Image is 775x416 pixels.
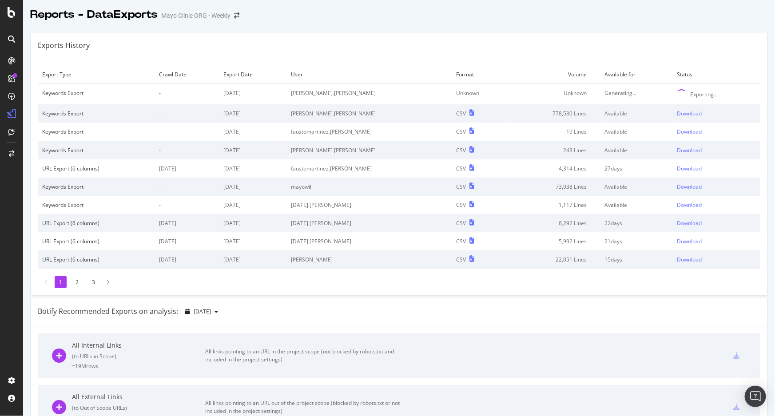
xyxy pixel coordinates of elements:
[286,196,452,214] td: [DATE].[PERSON_NAME]
[677,128,702,135] div: Download
[155,84,219,105] td: -
[42,89,150,97] div: Keywords Export
[509,159,600,178] td: 4,314 Lines
[677,256,756,263] a: Download
[72,362,205,370] div: = 19M rows
[155,250,219,269] td: [DATE]
[677,219,702,227] div: Download
[155,65,219,84] td: Crawl Date
[457,128,466,135] div: CSV
[457,201,466,209] div: CSV
[600,65,673,84] td: Available for
[87,276,99,288] li: 3
[677,238,702,245] div: Download
[161,11,231,20] div: Mayo Clinic ORG - Weekly
[286,178,452,196] td: mayowill
[155,196,219,214] td: -
[677,165,756,172] a: Download
[605,147,668,154] div: Available
[155,141,219,159] td: -
[42,219,150,227] div: URL Export (6 columns)
[219,159,286,178] td: [DATE]
[672,65,760,84] td: Status
[42,201,150,209] div: Keywords Export
[509,196,600,214] td: 1,117 Lines
[605,89,668,97] div: Generating...
[72,404,205,412] div: ( to Out of Scope URLs )
[677,110,702,117] div: Download
[38,65,155,84] td: Export Type
[30,7,158,22] div: Reports - DataExports
[219,104,286,123] td: [DATE]
[286,214,452,232] td: [DATE].[PERSON_NAME]
[155,159,219,178] td: [DATE]
[745,386,766,407] div: Open Intercom Messenger
[219,123,286,141] td: [DATE]
[509,123,600,141] td: 19 Lines
[42,256,150,263] div: URL Export (6 columns)
[72,392,205,401] div: All External Links
[42,165,150,172] div: URL Export (6 columns)
[677,256,702,263] div: Download
[42,183,150,190] div: Keywords Export
[219,196,286,214] td: [DATE]
[677,219,756,227] a: Download
[42,128,150,135] div: Keywords Export
[155,123,219,141] td: -
[509,65,600,84] td: Volume
[205,399,405,415] div: All links pointing to an URL out of the project scope (blocked by robots.txt or not included in t...
[286,232,452,250] td: [DATE].[PERSON_NAME]
[457,147,466,154] div: CSV
[677,183,702,190] div: Download
[677,147,756,154] a: Download
[457,110,466,117] div: CSV
[219,178,286,196] td: [DATE]
[286,123,452,141] td: faustomartinez.[PERSON_NAME]
[690,91,718,98] div: Exporting...
[72,353,205,360] div: ( to URLs in Scope )
[219,250,286,269] td: [DATE]
[38,40,90,51] div: Exports History
[42,238,150,245] div: URL Export (6 columns)
[286,159,452,178] td: faustomartinez.[PERSON_NAME]
[600,232,673,250] td: 21 days
[677,110,756,117] a: Download
[286,84,452,105] td: [PERSON_NAME].[PERSON_NAME]
[605,110,668,117] div: Available
[600,214,673,232] td: 22 days
[677,147,702,154] div: Download
[457,238,466,245] div: CSV
[286,65,452,84] td: User
[286,250,452,269] td: [PERSON_NAME]
[42,110,150,117] div: Keywords Export
[509,232,600,250] td: 5,992 Lines
[155,232,219,250] td: [DATE]
[155,214,219,232] td: [DATE]
[677,183,756,190] a: Download
[509,178,600,196] td: 73,938 Lines
[677,201,756,209] a: Download
[155,178,219,196] td: -
[286,104,452,123] td: [PERSON_NAME].[PERSON_NAME]
[55,276,67,288] li: 1
[457,183,466,190] div: CSV
[286,141,452,159] td: [PERSON_NAME].[PERSON_NAME]
[509,141,600,159] td: 243 Lines
[600,159,673,178] td: 27 days
[194,308,211,315] span: 2025 Sep. 10th
[605,201,668,209] div: Available
[457,256,466,263] div: CSV
[182,305,222,319] button: [DATE]
[219,214,286,232] td: [DATE]
[457,165,466,172] div: CSV
[509,250,600,269] td: 22,051 Lines
[155,104,219,123] td: -
[677,128,756,135] a: Download
[605,128,668,135] div: Available
[219,141,286,159] td: [DATE]
[605,183,668,190] div: Available
[205,348,405,364] div: All links pointing to an URL in the project scope (not blocked by robots.txt and included in the ...
[42,147,150,154] div: Keywords Export
[219,232,286,250] td: [DATE]
[677,238,756,245] a: Download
